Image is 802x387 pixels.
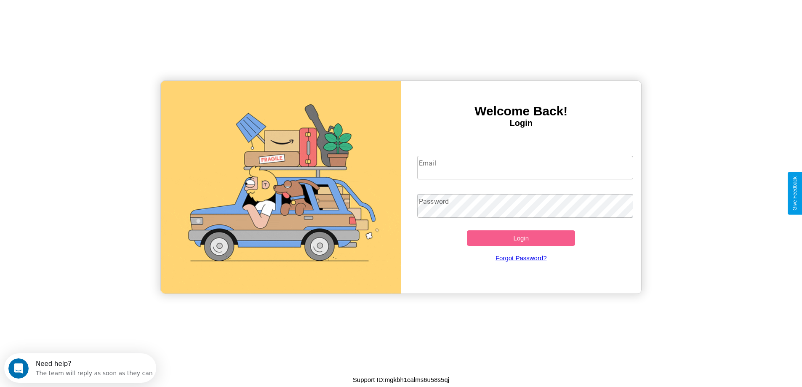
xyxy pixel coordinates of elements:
[3,3,157,27] div: Open Intercom Messenger
[4,353,156,383] iframe: Intercom live chat discovery launcher
[401,104,642,118] h3: Welcome Back!
[467,230,575,246] button: Login
[32,7,149,14] div: Need help?
[401,118,642,128] h4: Login
[32,14,149,23] div: The team will reply as soon as they can
[353,374,449,385] p: Support ID: mgkbh1calms6u58s5qj
[8,358,29,379] iframe: Intercom live chat
[792,176,798,211] div: Give Feedback
[413,246,629,270] a: Forgot Password?
[161,81,401,294] img: gif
